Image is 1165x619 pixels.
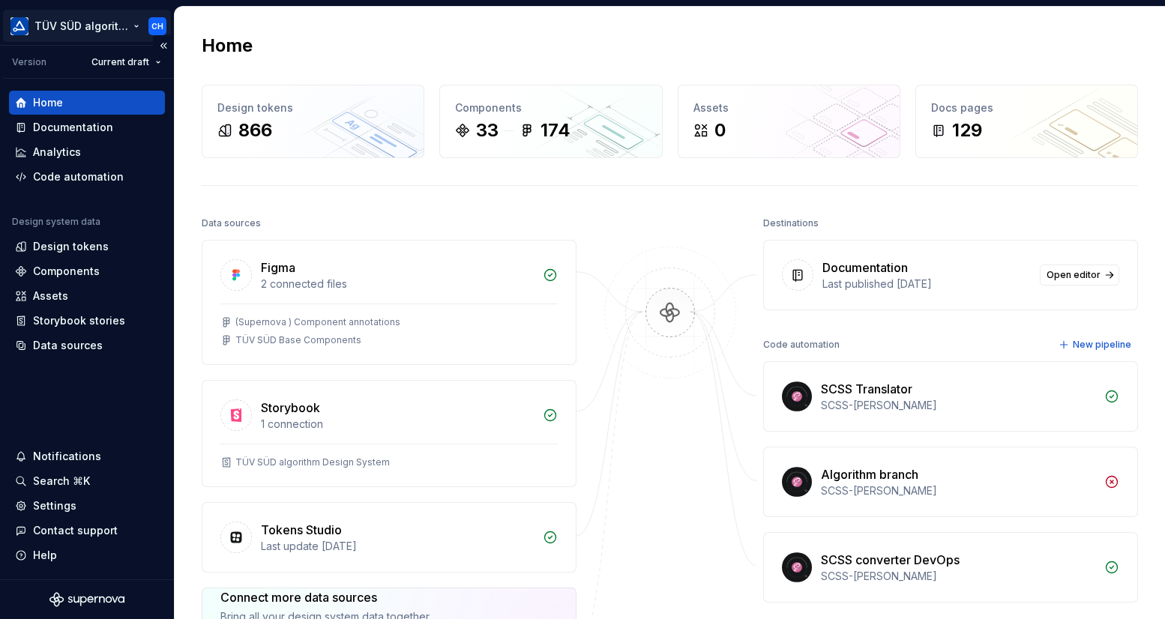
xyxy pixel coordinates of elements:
[12,56,46,68] div: Version
[9,235,165,259] a: Design tokens
[714,118,726,142] div: 0
[33,338,103,353] div: Data sources
[202,85,424,158] a: Design tokens866
[151,20,163,32] div: CH
[476,118,499,142] div: 33
[33,145,81,160] div: Analytics
[10,17,28,35] img: b580ff83-5aa9-44e3-bf1e-f2d94e587a2d.png
[235,456,390,468] div: TÜV SÜD algorithm Design System
[931,100,1122,115] div: Docs pages
[822,277,1031,292] div: Last published [DATE]
[821,465,918,483] div: Algorithm branch
[202,502,577,573] a: Tokens StudioLast update [DATE]
[33,264,100,279] div: Components
[915,85,1138,158] a: Docs pages129
[455,100,646,115] div: Components
[439,85,662,158] a: Components33174
[9,115,165,139] a: Documentation
[3,10,171,42] button: TÜV SÜD algorithmCH
[261,521,342,539] div: Tokens Studio
[763,334,840,355] div: Code automation
[261,539,534,554] div: Last update [DATE]
[238,118,272,142] div: 866
[33,95,63,110] div: Home
[678,85,900,158] a: Assets0
[33,169,124,184] div: Code automation
[12,216,100,228] div: Design system data
[763,213,819,234] div: Destinations
[217,100,409,115] div: Design tokens
[261,277,534,292] div: 2 connected files
[821,569,1095,584] div: SCSS-[PERSON_NAME]
[821,398,1095,413] div: SCSS-[PERSON_NAME]
[9,91,165,115] a: Home
[33,239,109,254] div: Design tokens
[821,483,1095,498] div: SCSS-[PERSON_NAME]
[153,35,174,56] button: Collapse sidebar
[33,498,76,513] div: Settings
[49,592,124,607] svg: Supernova Logo
[261,417,534,432] div: 1 connection
[202,240,577,365] a: Figma2 connected files(Supernova ) Component annotationsTÜV SÜD Base Components
[541,118,571,142] div: 174
[85,52,168,73] button: Current draft
[1047,269,1101,281] span: Open editor
[91,56,149,68] span: Current draft
[261,399,320,417] div: Storybook
[235,334,361,346] div: TÜV SÜD Base Components
[1073,339,1131,351] span: New pipeline
[9,494,165,518] a: Settings
[1054,334,1138,355] button: New pipeline
[202,34,253,58] h2: Home
[235,316,400,328] div: (Supernova ) Component annotations
[9,309,165,333] a: Storybook stories
[952,118,982,142] div: 129
[1040,265,1119,286] a: Open editor
[33,449,101,464] div: Notifications
[821,380,912,398] div: SCSS Translator
[220,588,431,606] div: Connect more data sources
[202,380,577,487] a: Storybook1 connectionTÜV SÜD algorithm Design System
[9,284,165,308] a: Assets
[9,333,165,357] a: Data sources
[821,551,960,569] div: SCSS converter DevOps
[33,523,118,538] div: Contact support
[33,474,90,489] div: Search ⌘K
[261,259,295,277] div: Figma
[9,444,165,468] button: Notifications
[693,100,885,115] div: Assets
[34,19,130,34] div: TÜV SÜD algorithm
[33,548,57,563] div: Help
[33,120,113,135] div: Documentation
[9,165,165,189] a: Code automation
[9,140,165,164] a: Analytics
[9,469,165,493] button: Search ⌘K
[33,313,125,328] div: Storybook stories
[33,289,68,304] div: Assets
[822,259,908,277] div: Documentation
[9,259,165,283] a: Components
[202,213,261,234] div: Data sources
[9,519,165,543] button: Contact support
[9,543,165,567] button: Help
